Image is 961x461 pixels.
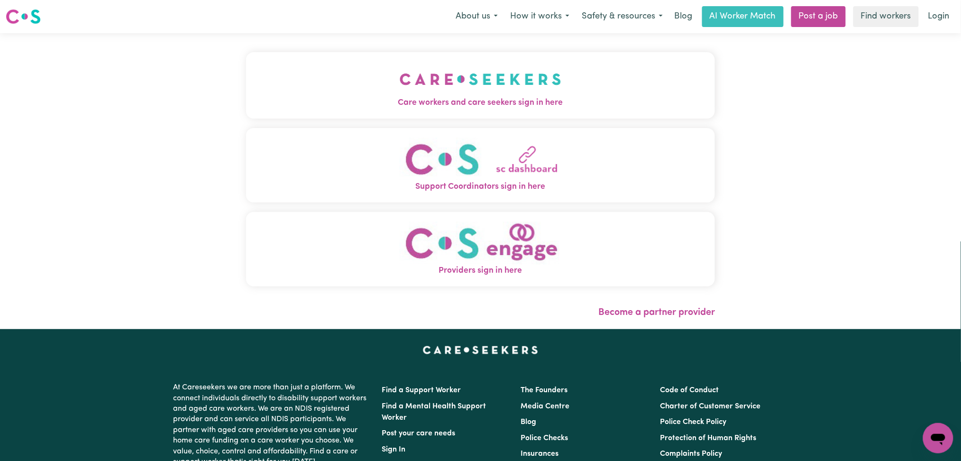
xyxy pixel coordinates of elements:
a: Media Centre [521,403,570,410]
span: Support Coordinators sign in here [246,181,715,193]
a: Find workers [853,6,919,27]
span: Care workers and care seekers sign in here [246,97,715,109]
a: Insurances [521,450,559,458]
a: Login [923,6,955,27]
button: How it works [504,7,576,27]
a: Code of Conduct [660,387,719,394]
a: The Founders [521,387,568,394]
button: Support Coordinators sign in here [246,128,715,203]
a: AI Worker Match [702,6,784,27]
button: Providers sign in here [246,212,715,286]
a: Find a Support Worker [382,387,461,394]
span: Providers sign in here [246,265,715,277]
iframe: Button to launch messaging window [923,423,953,453]
a: Sign In [382,446,406,453]
a: Careseekers home page [423,346,538,354]
a: Post your care needs [382,430,456,437]
a: Careseekers logo [6,6,41,28]
a: Find a Mental Health Support Worker [382,403,486,422]
a: Blog [669,6,698,27]
a: Become a partner provider [598,308,715,317]
a: Police Check Policy [660,418,726,426]
a: Blog [521,418,537,426]
button: Care workers and care seekers sign in here [246,52,715,119]
img: Careseekers logo [6,8,41,25]
a: Post a job [791,6,846,27]
a: Police Checks [521,434,568,442]
a: Complaints Policy [660,450,722,458]
a: Protection of Human Rights [660,434,756,442]
a: Charter of Customer Service [660,403,760,410]
button: About us [449,7,504,27]
button: Safety & resources [576,7,669,27]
